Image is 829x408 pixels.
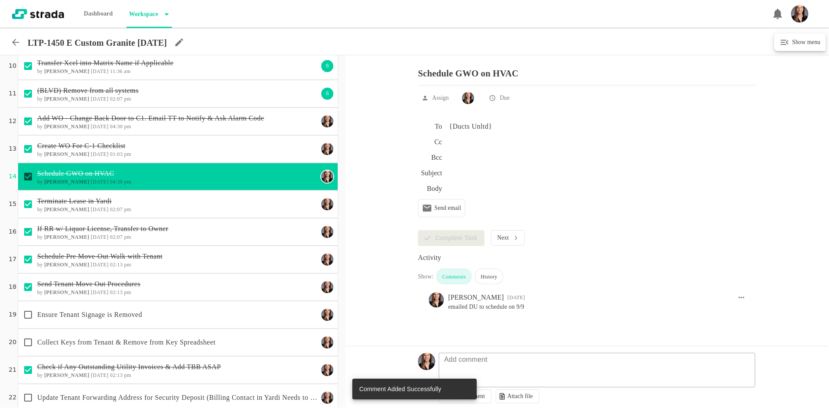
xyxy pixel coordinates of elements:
[44,372,89,378] b: [PERSON_NAME]
[9,144,16,154] p: 13
[320,87,334,101] div: S
[448,292,504,303] div: [PERSON_NAME]
[37,151,318,157] h6: by [DATE] 01:03 pm
[37,234,318,240] h6: by [DATE] 02:07 pm
[37,289,318,295] h6: by [DATE] 02:13 pm
[44,151,89,157] b: [PERSON_NAME]
[791,5,808,22] img: Headshot_Vertical.jpg
[81,5,115,22] p: Dashboard
[418,272,433,284] div: Show:
[37,372,318,378] h6: by [DATE] 02:13 pm
[44,262,89,268] b: [PERSON_NAME]
[440,354,492,365] p: Add comment
[9,61,16,71] p: 10
[497,234,509,241] p: Next
[462,92,474,104] img: Ty Depies
[321,115,333,127] img: Ty Depies
[37,262,318,268] h6: by [DATE] 02:13 pm
[507,292,525,303] div: 04:30 PM
[44,123,89,130] b: [PERSON_NAME]
[37,113,318,123] p: Add WO - Change Back Door to C1. Email TT to Notify & Ask Alarm Code
[37,196,318,206] p: Terminate Lease in Yardi
[9,172,16,181] p: 14
[429,292,444,307] img: Ty Depies
[9,255,16,264] p: 17
[359,381,441,397] div: Comment Added Successfully
[44,96,89,102] b: [PERSON_NAME]
[475,269,503,284] div: History
[434,205,461,212] p: Send email
[9,117,16,126] p: 12
[37,168,318,179] p: Schedule GWO on HVAC
[37,362,318,372] p: Check if Any Outstanding Utility Invoices & Add TBB ASAP
[321,143,333,155] img: Ty Depies
[321,253,333,266] img: Ty Depies
[321,226,333,238] img: Ty Depies
[37,96,318,102] h6: by [DATE] 02:07 pm
[37,251,318,262] p: Schedule Pre Move-Out Walk with Tenant
[418,168,442,178] h6: Subject
[44,179,89,185] b: [PERSON_NAME]
[321,171,333,183] img: Ty Depies
[44,289,89,295] b: [PERSON_NAME]
[418,121,442,132] h6: To
[37,392,318,403] p: Update Tenant Forwarding Address for Security Deposit (Billing Contact in Yardi Needs to Have Add...
[28,38,167,48] p: LTP-1450 E Custom Granite [DATE]
[418,152,442,163] h6: Bcc
[9,310,16,319] p: 19
[37,68,318,74] h6: by [DATE] 11:36 am
[418,62,756,79] p: Schedule GWO on HVAC
[790,37,820,47] h6: Show menu
[37,337,318,348] p: Collect Keys from Tenant & Remove from Key Spreadsheet
[44,206,89,212] b: [PERSON_NAME]
[9,338,16,347] p: 20
[37,123,318,130] h6: by [DATE] 04:30 pm
[448,303,746,311] pre: emailed DU to schedule on 9/9
[437,269,471,284] div: Comments
[9,199,16,209] p: 15
[418,137,442,147] h6: Cc
[9,393,16,402] p: 22
[37,310,318,320] p: Ensure Tenant Signage is Removed
[321,392,333,404] img: Ty Depies
[37,141,318,151] p: Create WO For C-1 Checklist
[449,121,492,132] div: {Ducts Unltd}
[418,253,756,263] div: Activity
[321,281,333,293] img: Ty Depies
[12,9,64,19] img: strada-logo
[44,234,89,240] b: [PERSON_NAME]
[44,68,89,74] b: [PERSON_NAME]
[418,353,435,370] img: Headshot_Vertical.jpg
[9,365,16,375] p: 21
[9,227,16,237] p: 16
[37,206,318,212] h6: by [DATE] 02:07 pm
[321,198,333,210] img: Ty Depies
[37,58,318,68] p: Transfer Xcel into Matrix Name if Applicable
[37,179,318,185] h6: by [DATE] 04:30 pm
[418,183,442,194] h6: Body
[321,364,333,376] img: Ty Depies
[500,94,509,102] p: Due
[432,94,449,102] p: Assign
[37,85,318,96] p: (BLVD) Remove from all systems
[321,336,333,348] img: Ty Depies
[127,6,158,23] p: Workspace
[37,279,318,289] p: Send Tenant Move Out Procedures
[9,282,16,292] p: 18
[320,59,334,73] div: S
[9,89,16,98] p: 11
[37,224,318,234] p: If RR w/ Liquor License, Transfer to Owner
[507,393,533,400] p: Attach file
[321,309,333,321] img: Ty Depies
